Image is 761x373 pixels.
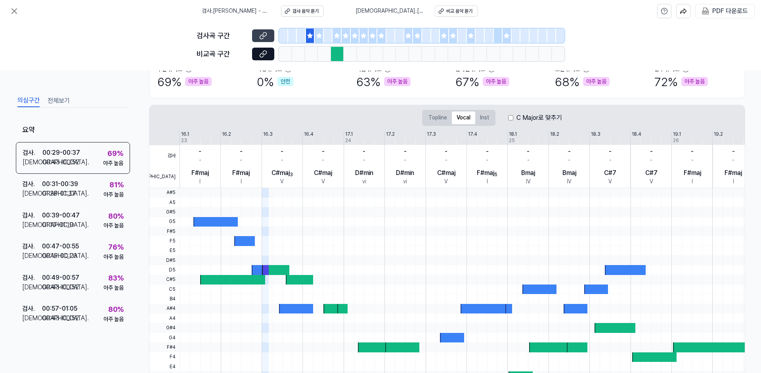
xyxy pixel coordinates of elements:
button: 의심구간 [17,94,40,107]
span: F5 [149,236,180,246]
div: 72 % [654,73,708,90]
div: - [322,156,324,164]
div: 16.4 [304,131,314,138]
span: E5 [149,246,180,256]
span: F#5 [149,227,180,236]
div: D#min [355,168,373,178]
div: - [527,147,530,156]
div: 83 % [108,273,124,284]
button: 검사 음악 듣기 [281,6,324,17]
div: 25 [509,137,515,144]
sub: 5 [494,172,497,177]
div: 80 % [108,304,124,315]
div: IV [567,178,572,186]
div: 0 % [257,73,293,90]
div: 검사 . [22,179,42,189]
div: 00:39 - 00:47 [42,211,80,220]
div: 안전 [277,77,293,87]
span: E4 [149,362,180,371]
div: F#maj [191,168,209,178]
div: C#maj [272,168,293,178]
div: Bmaj [521,168,535,178]
div: - [404,147,407,156]
div: 16.3 [263,131,273,138]
div: [DEMOGRAPHIC_DATA] . [22,313,42,323]
div: 아주 높음 [185,77,212,87]
span: G#4 [149,323,180,333]
div: V [444,178,448,186]
div: Bmaj [562,168,576,178]
div: 검사 음악 듣기 [293,8,319,15]
div: 검사 . [22,242,42,251]
div: - [691,147,694,156]
div: 아주 높음 [384,77,411,87]
div: 76 % [108,242,124,253]
div: - [486,156,488,164]
div: 01:28 - 01:37 [42,189,76,198]
div: I [241,178,242,186]
div: - [363,156,365,164]
div: 00:43 - 00:52 [42,313,79,323]
div: 00:43 - 00:52 [42,283,79,292]
div: 68 % [555,73,610,90]
div: 요약 [16,119,130,142]
div: vi [362,178,366,186]
span: G#5 [149,207,180,217]
div: 00:47 - 00:55 [42,242,79,251]
div: - [363,147,365,156]
div: - [240,147,243,156]
div: 아주 높음 [103,315,124,323]
button: Inst [475,112,494,124]
div: 16.1 [181,131,189,138]
div: - [199,156,201,164]
div: 17.2 [386,131,395,138]
span: [DEMOGRAPHIC_DATA] . [PERSON_NAME] ([PERSON_NAME]) - 바람이 불어오는 곳 (Where Wind Come [356,7,425,15]
div: V [608,178,612,186]
div: - [568,156,570,164]
div: - [445,147,447,156]
span: A4 [149,313,180,323]
div: F#maj [232,168,250,178]
div: - [281,147,283,156]
div: 00:31 - 00:39 [42,179,78,189]
div: 아주 높음 [681,77,708,87]
span: F4 [149,352,180,361]
div: 19.1 [673,131,681,138]
div: 16.2 [222,131,231,138]
div: - [650,156,652,164]
span: G4 [149,333,180,342]
div: 17.4 [468,131,477,138]
div: [DEMOGRAPHIC_DATA] . [22,220,42,230]
div: I [199,178,201,186]
div: 00:15 - 00:23 [42,251,77,261]
span: A5 [149,198,180,207]
div: 00:29 - 00:37 [42,148,80,158]
span: C#5 [149,275,180,285]
button: Topline [424,112,452,124]
div: C#7 [604,168,616,178]
div: V [280,178,284,186]
span: 검사 [149,145,180,167]
div: [DEMOGRAPHIC_DATA] . [22,189,42,198]
div: 검사곡 구간 [197,30,247,42]
div: 비교곡 구간 [197,48,247,60]
div: C#maj [437,168,455,178]
div: - [199,147,201,156]
button: Vocal [452,112,475,124]
div: 23 [181,137,187,144]
div: 17.1 [345,131,353,138]
div: vi [403,178,407,186]
button: PDF 다운로드 [700,4,750,18]
div: I [733,178,734,186]
svg: help [661,7,668,15]
a: 비교 음악 듣기 [435,6,478,17]
div: 아주 높음 [103,253,124,261]
div: 아주 높음 [103,191,124,199]
div: I [692,178,693,186]
div: - [732,156,734,164]
span: A#5 [149,188,180,198]
div: - [404,156,406,164]
div: 검사 . [22,304,42,313]
div: I [487,178,488,186]
div: V [650,178,653,186]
